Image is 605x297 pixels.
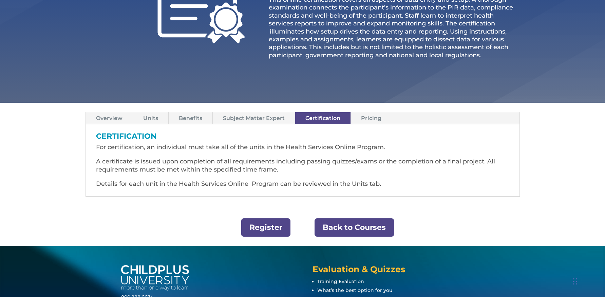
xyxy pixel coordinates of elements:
[295,112,351,124] a: Certification
[571,264,605,297] iframe: Chat Widget
[169,112,212,124] a: Benefits
[573,271,577,292] div: Drag
[317,278,364,284] a: Training Evaluation
[96,133,509,143] h3: Certification
[133,112,168,124] a: Units
[96,180,509,188] p: Details for each unit in the Health Services Online Program can be reviewed in the Units tab.
[121,265,189,291] img: white-cpu-wordmark
[96,158,509,180] p: A certificate is issued upon completion of all requirements including passing quizzes/exams or th...
[313,265,484,277] h4: Evaluation & Quizzes
[86,112,133,124] a: Overview
[213,112,295,124] a: Subject Matter Expert
[315,218,394,237] a: Back to Courses
[351,112,392,124] a: Pricing
[241,218,290,237] a: Register
[317,287,392,293] a: What’s the best option for you
[96,143,509,158] p: For certification, an individual must take all of the units in the Health Services Online Program.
